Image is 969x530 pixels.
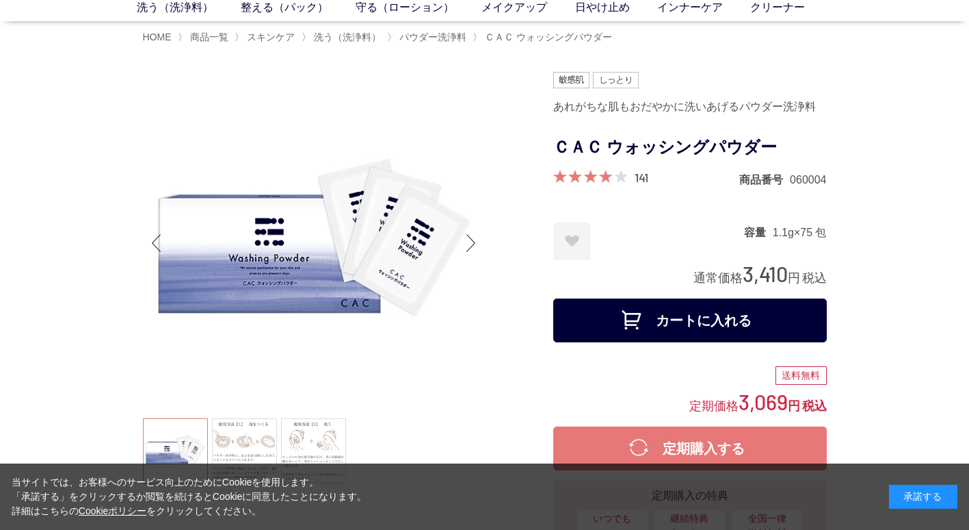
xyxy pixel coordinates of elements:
[802,271,827,285] span: 税込
[314,31,381,42] span: 洗う（洗浄料）
[593,72,638,88] img: しっとり
[473,31,615,44] li: 〉
[743,261,788,286] span: 3,410
[187,31,228,42] a: 商品一覧
[485,31,612,42] span: ＣＡＣ ウォッシングパウダー
[190,31,228,42] span: 商品一覧
[775,366,827,386] div: 送料無料
[739,389,788,414] span: 3,069
[788,271,800,285] span: 円
[143,72,485,414] img: ＣＡＣ ウォッシングパウダー
[178,31,232,44] li: 〉
[457,216,485,270] div: Next slide
[553,427,827,470] button: 定期購入する
[802,399,827,413] span: 税込
[235,31,298,44] li: 〉
[553,299,827,342] button: カートに入れる
[311,31,381,42] a: 洗う（洗浄料）
[482,31,612,42] a: ＣＡＣ ウォッシングパウダー
[693,271,743,285] span: 通常価格
[553,223,591,260] a: お気に入りに登録する
[12,475,367,518] div: 当サイトでは、お客様へのサービス向上のためにCookieを使用します。 「承諾する」をクリックするか閲覧を続けるとCookieに同意したことになります。 詳細はこちらの をクリックしてください。
[387,31,470,44] li: 〉
[143,31,172,42] a: HOME
[399,31,466,42] span: パウダー洗浄料
[790,173,826,187] dd: 060004
[397,31,466,42] a: パウダー洗浄料
[553,72,590,88] img: 敏感肌
[302,31,384,44] li: 〉
[244,31,295,42] a: スキンケア
[635,170,648,185] a: 141
[247,31,295,42] span: スキンケア
[553,95,827,118] div: あれがちな肌もおだやかに洗いあげるパウダー洗浄料
[889,485,957,509] div: 承諾する
[773,225,827,240] dd: 1.1g×75 包
[788,399,800,413] span: 円
[553,132,827,163] h1: ＣＡＣ ウォッシングパウダー
[79,505,147,516] a: Cookieポリシー
[744,225,773,240] dt: 容量
[739,173,790,187] dt: 商品番号
[689,398,739,413] span: 定期価格
[143,216,170,270] div: Previous slide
